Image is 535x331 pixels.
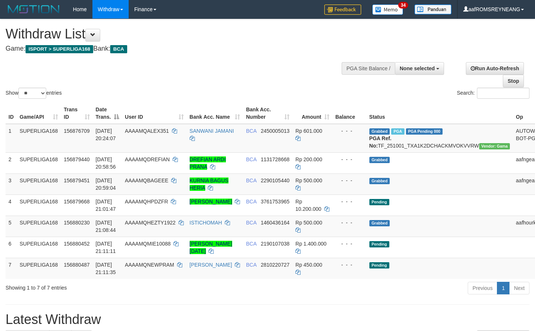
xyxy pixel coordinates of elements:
select: Showentries [18,88,46,99]
th: Status [366,103,513,124]
span: AAAAMQMIE10088 [125,241,171,247]
span: Copy 1131728668 to clipboard [261,156,289,162]
th: Amount: activate to sort column ascending [292,103,332,124]
td: SUPERLIGA168 [17,237,61,258]
div: - - - [335,127,363,135]
span: BCA [246,128,256,134]
span: 156879668 [64,199,90,205]
label: Search: [457,88,529,99]
span: [DATE] 20:58:56 [96,156,116,170]
b: PGA Ref. No: [369,135,392,149]
div: Showing 1 to 7 of 7 entries [6,281,217,291]
span: Marked by aafsoycanthlai [391,128,404,135]
span: Grabbed [369,178,390,184]
a: SANWANI JAMANI [190,128,234,134]
a: ISTICHOMAH [190,220,222,226]
td: 2 [6,152,17,173]
td: SUPERLIGA168 [17,173,61,195]
th: Bank Acc. Number: activate to sort column ascending [243,103,292,124]
div: - - - [335,156,363,163]
span: BCA [110,45,127,53]
span: 156879451 [64,178,90,183]
span: [DATE] 21:11:35 [96,262,116,275]
div: PGA Site Balance / [342,62,395,75]
td: SUPERLIGA168 [17,216,61,237]
h1: Withdraw List [6,27,349,41]
th: ID [6,103,17,124]
div: - - - [335,198,363,205]
span: 156880452 [64,241,90,247]
a: KURNIA BAGUS HERIA [190,178,228,191]
a: [PERSON_NAME] [190,262,232,268]
span: Rp 1.400.000 [295,241,326,247]
a: Stop [503,75,524,87]
th: Trans ID: activate to sort column ascending [61,103,93,124]
th: Date Trans.: activate to sort column descending [93,103,122,124]
label: Show entries [6,88,62,99]
span: [DATE] 21:11:11 [96,241,116,254]
button: None selected [395,62,444,75]
span: 156880230 [64,220,90,226]
span: [DATE] 20:59:04 [96,178,116,191]
td: 5 [6,216,17,237]
a: Next [509,282,529,294]
span: [DATE] 20:24:07 [96,128,116,141]
img: Button%20Memo.svg [372,4,403,15]
span: BCA [246,156,256,162]
td: SUPERLIGA168 [17,124,61,153]
div: - - - [335,261,363,268]
td: SUPERLIGA168 [17,195,61,216]
span: Copy 2450005013 to clipboard [261,128,289,134]
th: Balance [332,103,366,124]
a: DREFIAN ARDI PRANA [190,156,226,170]
span: AAAAMQDREFIAN [125,156,170,162]
div: - - - [335,240,363,247]
span: ISPORT > SUPERLIGA168 [26,45,93,53]
span: Grabbed [369,128,390,135]
span: Pending [369,199,389,205]
span: PGA Pending [406,128,443,135]
span: Pending [369,241,389,247]
span: Rp 10.200.000 [295,199,321,212]
span: BCA [246,220,256,226]
a: 1 [497,282,509,294]
th: Bank Acc. Name: activate to sort column ascending [187,103,243,124]
h1: Latest Withdraw [6,312,529,327]
span: Grabbed [369,220,390,226]
span: 156880487 [64,262,90,268]
td: TF_251001_TXA1K2DCHACKMVOKVVRW [366,124,513,153]
span: 156876709 [64,128,90,134]
td: 4 [6,195,17,216]
span: BCA [246,241,256,247]
span: [DATE] 21:08:44 [96,220,116,233]
span: Copy 2290105440 to clipboard [261,178,289,183]
input: Search: [477,88,529,99]
img: panduan.png [414,4,451,14]
th: Game/API: activate to sort column ascending [17,103,61,124]
a: [PERSON_NAME][DATE] [190,241,232,254]
td: SUPERLIGA168 [17,258,61,279]
span: AAAAMQHEZTY1922 [125,220,176,226]
span: Vendor URL: https://trx31.1velocity.biz [479,143,510,149]
span: Pending [369,262,389,268]
td: 3 [6,173,17,195]
a: Previous [468,282,497,294]
span: Grabbed [369,157,390,163]
span: Copy 3761753965 to clipboard [261,199,289,205]
span: Rp 500.000 [295,178,322,183]
span: AAAAMQNEWPRAM [125,262,174,268]
td: 1 [6,124,17,153]
span: None selected [400,65,435,71]
img: MOTION_logo.png [6,4,62,15]
span: Rp 601.000 [295,128,322,134]
span: Rp 450.000 [295,262,322,268]
th: User ID: activate to sort column ascending [122,103,187,124]
a: Run Auto-Refresh [466,62,524,75]
h4: Game: Bank: [6,45,349,53]
span: AAAAMQBAGEEE [125,178,168,183]
span: [DATE] 21:01:47 [96,199,116,212]
div: - - - [335,219,363,226]
span: BCA [246,199,256,205]
span: BCA [246,178,256,183]
span: AAAAMQHPDZFR [125,199,168,205]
